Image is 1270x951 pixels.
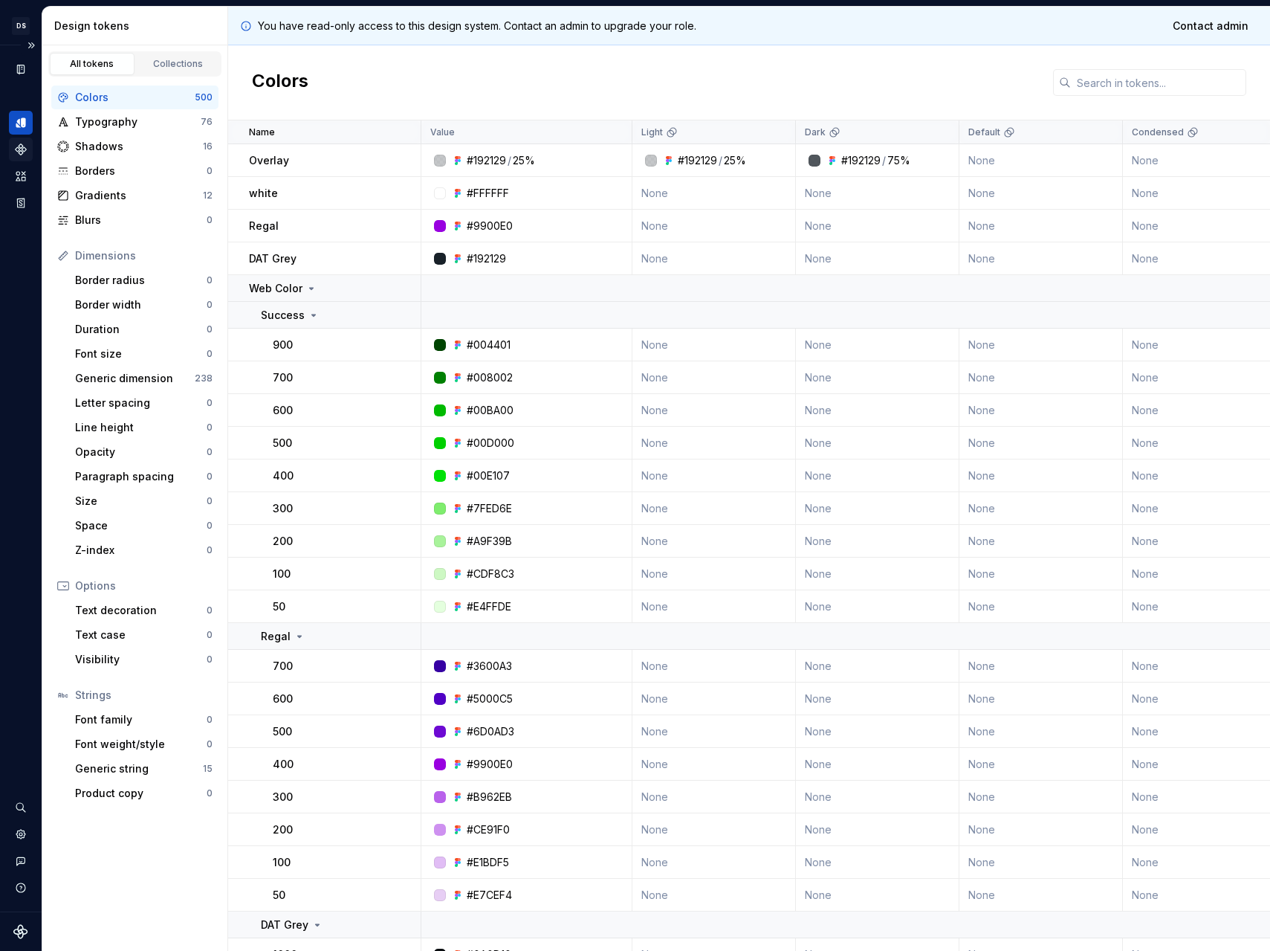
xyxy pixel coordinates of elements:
td: None [796,394,959,427]
a: Font family0 [69,708,218,732]
a: Typography76 [51,110,218,134]
div: 0 [207,348,213,360]
div: #E4FFDE [467,599,511,614]
p: 400 [273,757,294,772]
a: Gradients12 [51,184,218,207]
a: Paragraph spacing0 [69,465,218,489]
a: Font weight/style0 [69,732,218,756]
div: #6D0AD3 [467,724,514,739]
td: None [796,781,959,813]
a: Design tokens [9,111,33,135]
a: Blurs0 [51,208,218,232]
div: Colors [75,90,195,105]
p: 400 [273,468,294,483]
td: None [632,525,796,558]
div: Generic string [75,761,203,776]
p: DAT Grey [249,251,297,266]
div: #00BA00 [467,403,513,418]
td: None [959,177,1123,210]
a: Contact admin [1163,13,1258,39]
div: DS [12,17,30,35]
div: Text case [75,628,207,642]
div: Borders [75,164,207,178]
div: #CDF8C3 [467,567,514,581]
div: Letter spacing [75,396,207,410]
p: white [249,186,278,201]
p: 600 [273,403,293,418]
td: None [959,781,1123,813]
td: None [632,177,796,210]
p: Condensed [1132,126,1184,138]
td: None [632,361,796,394]
td: None [796,177,959,210]
td: None [632,210,796,242]
p: 500 [273,724,292,739]
td: None [632,813,796,846]
div: Font family [75,712,207,727]
p: 200 [273,534,293,549]
p: 300 [273,790,293,805]
div: Storybook stories [9,191,33,215]
a: Text case0 [69,623,218,647]
div: #9900E0 [467,757,513,772]
div: Opacity [75,445,207,460]
td: None [632,427,796,460]
button: Contact support [9,849,33,873]
div: #3600A3 [467,659,512,674]
td: None [632,590,796,623]
div: Font size [75,346,207,361]
div: All tokens [55,58,129,70]
a: Space0 [69,514,218,538]
p: 300 [273,501,293,516]
svg: Supernova Logo [13,924,28,939]
div: Settings [9,822,33,846]
div: 16 [203,141,213,152]
td: None [959,558,1123,590]
td: None [796,361,959,394]
td: None [632,650,796,683]
div: 0 [207,738,213,750]
td: None [959,813,1123,846]
td: None [959,394,1123,427]
div: Shadows [75,139,203,154]
p: 500 [273,436,292,451]
td: None [796,748,959,781]
div: #5000C5 [467,692,513,706]
div: 0 [207,495,213,507]
td: None [959,650,1123,683]
div: #004401 [467,338,511,352]
a: Product copy0 [69,781,218,805]
div: 0 [207,520,213,532]
p: 50 [273,599,285,614]
div: 238 [195,373,213,384]
div: 0 [207,397,213,409]
div: Duration [75,322,207,337]
a: Colors500 [51,86,218,109]
p: Web Color [249,281,302,296]
div: Line height [75,420,207,435]
td: None [796,460,959,492]
a: Shadows16 [51,135,218,158]
td: None [959,846,1123,879]
div: 0 [207,422,213,433]
td: None [796,329,959,361]
div: Visibility [75,652,207,667]
div: 0 [207,629,213,641]
div: 0 [207,654,213,665]
td: None [632,781,796,813]
p: 900 [273,338,293,352]
td: None [796,683,959,715]
td: None [959,427,1123,460]
div: Typography [75,115,201,129]
div: 25% [513,153,535,168]
p: 700 [273,659,293,674]
span: Contact admin [1173,19,1248,33]
p: Regal [249,219,279,233]
a: Borders0 [51,159,218,183]
div: / [882,153,886,168]
p: Light [641,126,663,138]
div: Blurs [75,213,207,228]
p: You have read-only access to this design system. Contact an admin to upgrade your role. [258,19,696,33]
td: None [632,846,796,879]
div: #FFFFFF [467,186,509,201]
